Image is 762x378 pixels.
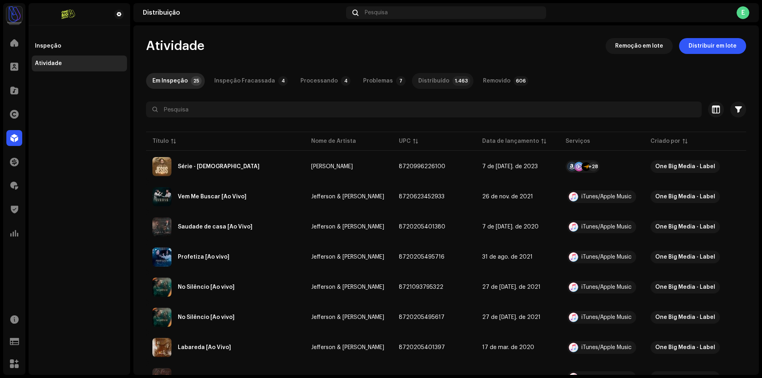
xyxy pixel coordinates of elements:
div: Inspeção [35,43,61,49]
div: Jefferson & [PERSON_NAME] [311,224,384,230]
div: Atividade [35,60,62,67]
img: d96918ce-06c8-407b-b872-9343ea37f256 [152,157,171,176]
img: 00ff654d-02c3-4cd8-acb2-52b36d3a0a1f [152,308,171,327]
div: iTunes/Apple Music [581,224,631,230]
span: Jefferson & Suellen [311,254,386,260]
div: Problemas [363,73,393,89]
p-badge: 4 [278,76,288,86]
img: 9ebb815d-212a-4b61-a281-41ae8d12fd31 [152,278,171,297]
span: 7 de jul. de 2023 [482,164,538,169]
span: Jefferson & Suellen [311,345,386,350]
span: Jefferson & Suellen [311,194,386,200]
span: 27 de jul. de 2021 [482,284,541,290]
div: iTunes/Apple Music [581,284,631,290]
div: iTunes/Apple Music [581,194,631,200]
div: One Big Media - Label [655,251,715,263]
div: Data de lançamento [482,137,539,145]
span: One Big Media - Label [650,341,739,354]
span: One Big Media - Label [650,190,739,203]
div: One Big Media - Label [655,341,715,354]
div: Labareda [Ao Vivo] [178,345,231,350]
div: Profetiza [Ao vivo] [178,254,229,260]
span: 27 de jul. de 2021 [482,315,541,320]
div: Jefferson & [PERSON_NAME] [311,254,384,260]
re-m-nav-item: Atividade [32,56,127,71]
img: ac34e266-e4e4-4d15-a63c-110787fb47c3 [152,248,171,267]
div: iTunes/Apple Music [581,254,631,260]
div: Jefferson & [PERSON_NAME] [311,345,384,350]
div: One Big Media - Label [655,221,715,233]
div: Inspeção Fracassada [214,73,275,89]
div: One Big Media - Label [655,281,715,294]
input: Pesquisa [146,102,702,117]
span: One Big Media - Label [650,251,739,263]
div: Saudade de casa [Ao Vivo] [178,224,252,230]
span: 8721093795322 [399,284,443,290]
span: Jefferson & Suellen [311,284,386,290]
div: One Big Media - Label [655,190,715,203]
span: Jefferson & Suellen [311,315,386,320]
span: 17 de mar. de 2020 [482,345,534,350]
span: One Big Media - Label [650,281,739,294]
img: 931dee1a-d1e8-4635-82b2-93a6def9a90c [152,338,171,357]
div: One Big Media - Label [655,160,715,173]
div: iTunes/Apple Music [581,315,631,320]
span: One Big Media - Label [650,160,739,173]
span: Pesquisa [365,10,388,16]
span: Deive Leonardo [311,164,386,169]
span: Remoção em lote [615,38,663,54]
span: 8720205495617 [399,315,444,320]
img: 9d1717e5-01a5-483c-944f-847cfaabd1d4 [152,187,171,206]
p-badge: 7 [396,76,406,86]
img: ca95d663-1986-4faf-91a5-14cbeca29aa1 [152,217,171,236]
div: Jefferson & [PERSON_NAME] [311,284,384,290]
img: e5bc8556-b407-468f-b79f-f97bf8540664 [6,6,22,22]
span: 8720205401397 [399,345,445,350]
span: Jefferson & Suellen [311,224,386,230]
div: No Silêncio [Ao vivo] [178,284,235,290]
span: 8720205401380 [399,224,445,230]
p-badge: 606 [514,76,528,86]
p-badge: 1.463 [452,76,470,86]
div: No Silêncio [Ao vivo] [178,315,235,320]
div: One Big Media - Label [655,311,715,324]
span: 8720205495716 [399,254,444,260]
div: Criado por [650,137,680,145]
div: [PERSON_NAME] [311,164,353,169]
div: Removido [483,73,510,89]
re-m-nav-item: Inspeção [32,38,127,54]
div: Título [152,137,169,145]
div: E [737,6,749,19]
span: Atividade [146,38,204,54]
span: One Big Media - Label [650,221,739,233]
div: +28 [589,162,598,171]
div: Vem Me Buscar [Ao Vivo] [178,194,246,200]
p-badge: 25 [191,76,202,86]
div: Distribuído [418,73,449,89]
span: 31 de ago. de 2021 [482,254,533,260]
img: 01bf8e0d-9147-47cb-aa61-f4e8bea18737 [35,10,102,19]
button: Distribuir em lote [679,38,746,54]
div: iTunes/Apple Music [581,345,631,350]
button: Remoção em lote [606,38,673,54]
span: Distribuir em lote [689,38,737,54]
div: Série - Jesus [178,164,260,169]
span: One Big Media - Label [650,311,739,324]
p-badge: 4 [341,76,350,86]
div: UPC [399,137,411,145]
span: 8720996226100 [399,164,445,169]
div: Processando [300,73,338,89]
span: 26 de nov. de 2021 [482,194,533,200]
div: Em Inspeção [152,73,188,89]
div: Jefferson & [PERSON_NAME] [311,194,384,200]
div: Distribuição [143,10,343,16]
span: 8720623452933 [399,194,444,200]
span: 7 de jul. de 2020 [482,224,539,230]
div: Jefferson & [PERSON_NAME] [311,315,384,320]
